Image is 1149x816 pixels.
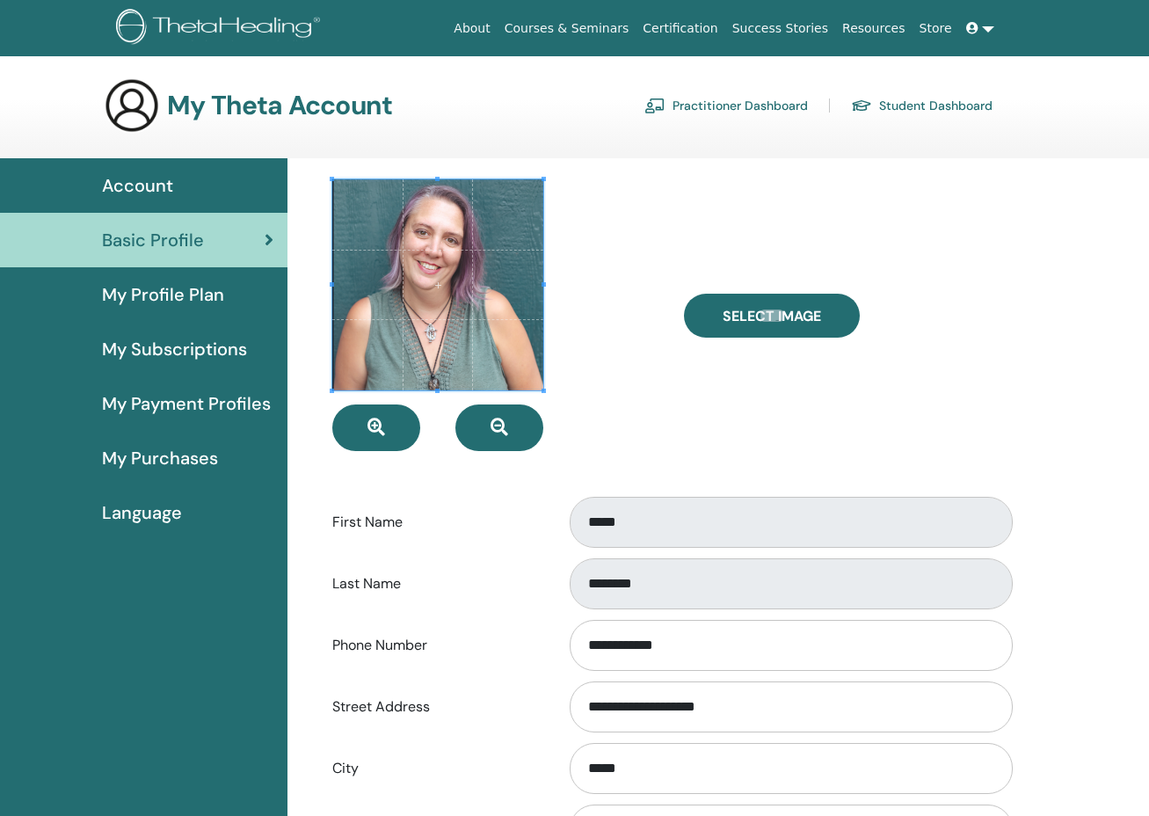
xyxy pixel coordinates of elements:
span: My Subscriptions [102,336,247,362]
span: Basic Profile [102,227,204,253]
a: Certification [636,12,724,45]
a: Success Stories [725,12,835,45]
h3: My Theta Account [167,90,392,121]
span: My Profile Plan [102,281,224,308]
a: Student Dashboard [851,91,993,120]
a: About [447,12,497,45]
span: Language [102,499,182,526]
span: Select Image [723,307,821,325]
a: Resources [835,12,913,45]
img: chalkboard-teacher.svg [644,98,665,113]
a: Store [913,12,959,45]
a: Practitioner Dashboard [644,91,808,120]
img: logo.png [116,9,326,48]
a: Courses & Seminars [498,12,636,45]
label: Last Name [319,567,554,601]
span: My Payment Profiles [102,390,271,417]
label: City [319,752,554,785]
span: My Purchases [102,445,218,471]
img: generic-user-icon.jpg [104,77,160,134]
span: Account [102,172,173,199]
label: Phone Number [319,629,554,662]
label: First Name [319,506,554,539]
label: Street Address [319,690,554,724]
input: Select Image [760,310,783,322]
img: graduation-cap.svg [851,98,872,113]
